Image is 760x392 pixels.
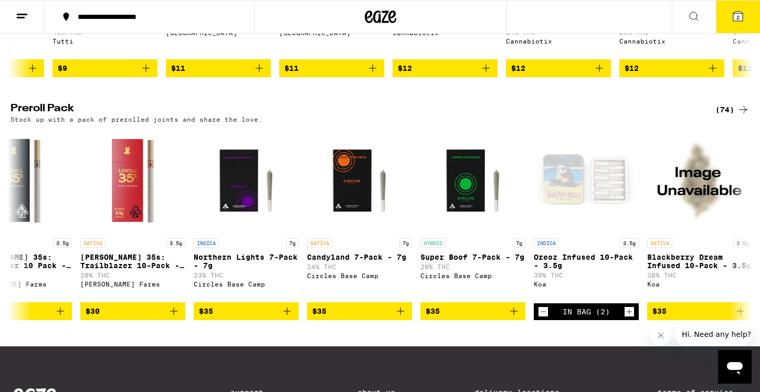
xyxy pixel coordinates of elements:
[307,272,412,279] div: Circles Base Camp
[80,238,105,248] p: SATIVA
[286,238,299,248] p: 7g
[194,128,299,233] img: Circles Base Camp - Northern Lights 7-Pack - 7g
[534,253,639,270] p: Oreoz Infused 10-Pack - 3.5g
[506,59,611,77] button: Add to bag
[398,64,412,72] span: $12
[194,238,219,248] p: INDICA
[736,14,740,20] span: 2
[307,128,412,233] img: Circles Base Camp - Candyland 7-Pack - 7g
[647,272,752,279] p: 38% THC
[534,238,559,248] p: INDICA
[307,128,412,302] a: Open page for Candyland 7-Pack - 7g from Circles Base Camp
[534,128,639,303] a: Open page for Oreoz Infused 10-Pack - 3.5g from Koa
[166,238,185,248] p: 3.5g
[52,38,157,45] div: Tutti
[738,64,752,72] span: $12
[426,307,440,315] span: $35
[80,128,185,233] img: Lowell Farms - Lowell 35s: Trailblazer 10-Pack - 3.5g
[647,281,752,288] div: Koa
[194,128,299,302] a: Open page for Northern Lights 7-Pack - 7g from Circles Base Camp
[624,306,635,317] button: Increment
[563,308,610,316] div: In Bag (2)
[279,59,384,77] button: Add to bag
[538,306,548,317] button: Decrement
[716,1,760,33] button: 2
[307,263,412,270] p: 24% THC
[10,116,262,123] p: Stock up with a pack of prerolled joints and share the love.
[307,302,412,320] button: Add to bag
[194,253,299,270] p: Northern Lights 7-Pack - 7g
[511,64,525,72] span: $12
[86,307,100,315] span: $30
[284,64,299,72] span: $11
[307,253,412,261] p: Candyland 7-Pack - 7g
[80,281,185,288] div: [PERSON_NAME] Farms
[80,128,185,302] a: Open page for Lowell 35s: Trailblazer 10-Pack - 3.5g from Lowell Farms
[80,302,185,320] button: Add to bag
[194,281,299,288] div: Circles Base Camp
[715,103,750,116] a: (74)
[420,128,525,302] a: Open page for Super Boof 7-Pack - 7g from Circles Base Camp
[647,253,752,270] p: Blackberry Dream Infused 10-Pack - 3.5g
[80,272,185,279] p: 20% THC
[619,59,724,77] button: Add to bag
[58,64,67,72] span: $9
[534,281,639,288] div: Koa
[647,238,672,248] p: SATIVA
[534,272,639,279] p: 39% THC
[652,307,667,315] span: $35
[625,64,639,72] span: $12
[10,103,698,116] h2: Preroll Pack
[619,38,724,45] div: Cannabiotix
[420,272,525,279] div: Circles Base Camp
[53,238,72,248] p: 3.5g
[506,38,611,45] div: Cannabiotix
[52,59,157,77] button: Add to bag
[307,238,332,248] p: SATIVA
[420,263,525,270] p: 20% THC
[647,128,752,233] img: Koa - Blackberry Dream Infused 10-Pack - 3.5g
[166,59,271,77] button: Add to bag
[393,59,498,77] button: Add to bag
[733,238,752,248] p: 3.5g
[199,307,213,315] span: $35
[194,302,299,320] button: Add to bag
[647,302,752,320] button: Add to bag
[675,323,752,346] iframe: Message from company
[513,238,525,248] p: 7g
[620,238,639,248] p: 3.5g
[171,64,185,72] span: $11
[420,238,446,248] p: HYBRID
[647,128,752,302] a: Open page for Blackberry Dream Infused 10-Pack - 3.5g from Koa
[312,307,326,315] span: $35
[420,128,525,233] img: Circles Base Camp - Super Boof 7-Pack - 7g
[194,272,299,279] p: 23% THC
[650,325,671,346] iframe: Close message
[399,238,412,248] p: 7g
[80,253,185,270] p: [PERSON_NAME] 35s: Trailblazer 10-Pack - 3.5g
[420,253,525,261] p: Super Boof 7-Pack - 7g
[420,302,525,320] button: Add to bag
[718,350,752,384] iframe: Button to launch messaging window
